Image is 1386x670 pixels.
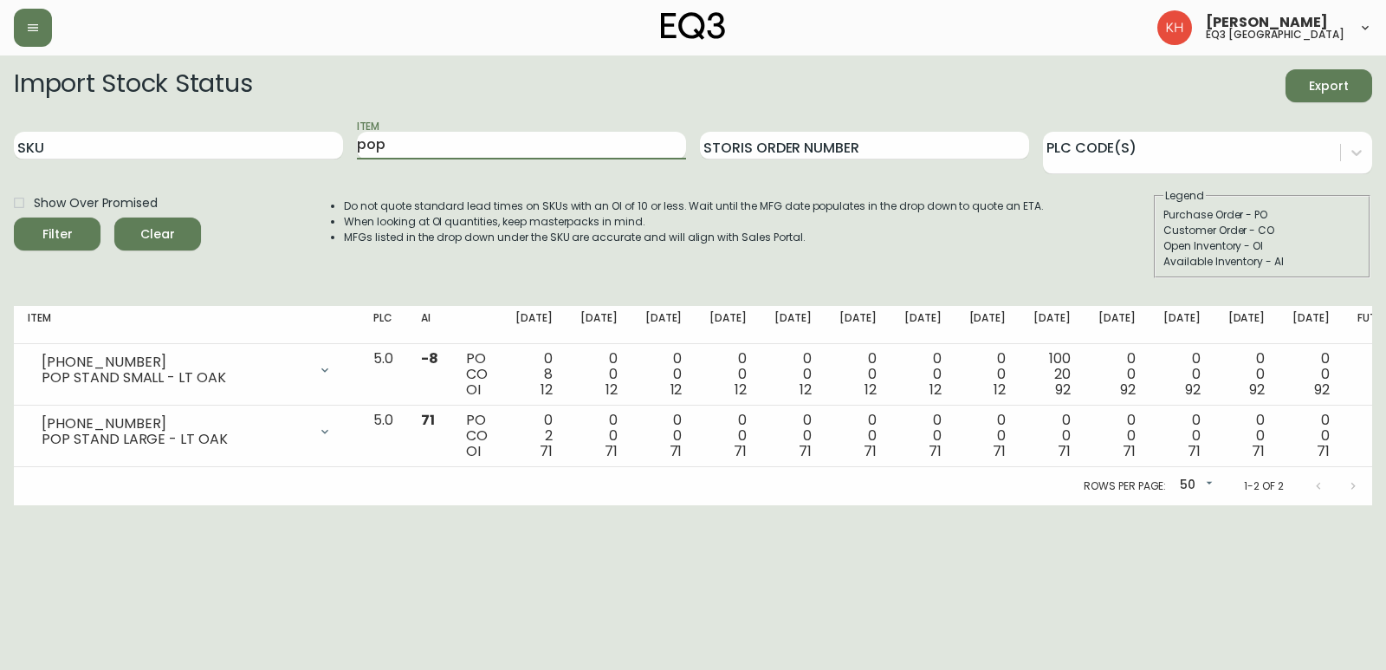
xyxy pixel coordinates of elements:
div: 0 0 [645,413,683,459]
th: AI [407,306,452,344]
span: 12 [670,380,683,400]
th: [DATE] [826,306,891,344]
button: Clear [114,218,201,250]
td: 5.0 [359,344,407,406]
th: [DATE] [761,306,826,344]
div: 0 0 [839,413,877,459]
span: 71 [929,441,942,461]
div: 0 0 [774,413,812,459]
div: 100 20 [1033,351,1071,398]
div: 0 0 [1228,413,1266,459]
span: [PERSON_NAME] [1206,16,1328,29]
div: 0 8 [515,351,553,398]
span: 71 [605,441,618,461]
th: Item [14,306,359,344]
div: 50 [1173,472,1216,500]
th: [DATE] [1279,306,1344,344]
div: 0 2 [515,413,553,459]
span: 71 [734,441,747,461]
div: Open Inventory - OI [1163,238,1361,254]
span: OI [466,441,481,461]
span: 71 [1188,441,1201,461]
span: 12 [735,380,747,400]
span: 12 [800,380,812,400]
span: 71 [1317,441,1330,461]
span: 12 [541,380,553,400]
div: 0 0 [904,413,942,459]
th: [DATE] [502,306,567,344]
span: Show Over Promised [34,194,158,212]
span: 12 [865,380,877,400]
span: 92 [1185,380,1201,400]
span: OI [466,380,481,400]
div: Available Inventory - AI [1163,254,1361,270]
h5: eq3 [GEOGRAPHIC_DATA] [1206,29,1344,40]
legend: Legend [1163,188,1206,204]
span: 71 [993,441,1006,461]
div: Purchase Order - PO [1163,207,1361,223]
div: 0 0 [580,351,618,398]
span: 71 [1123,441,1136,461]
div: [PHONE_NUMBER]POP STAND LARGE - LT OAK [28,413,346,451]
div: 0 0 [1098,413,1136,459]
div: 0 0 [709,351,747,398]
div: Customer Order - CO [1163,223,1361,238]
th: [DATE] [1150,306,1214,344]
span: Clear [128,224,187,245]
div: PO CO [466,351,488,398]
div: POP STAND SMALL - LT OAK [42,370,308,386]
div: 0 0 [1163,351,1201,398]
span: 71 [864,441,877,461]
div: [PHONE_NUMBER]POP STAND SMALL - LT OAK [28,351,346,389]
span: 92 [1120,380,1136,400]
div: 0 0 [774,351,812,398]
th: [DATE] [1085,306,1150,344]
li: Do not quote standard lead times on SKUs with an OI of 10 or less. Wait until the MFG date popula... [344,198,1044,214]
span: 71 [1058,441,1071,461]
span: 92 [1249,380,1265,400]
span: 71 [670,441,683,461]
span: 92 [1055,380,1071,400]
div: PO CO [466,413,488,459]
li: When looking at OI quantities, keep masterpacks in mind. [344,214,1044,230]
span: 71 [1252,441,1265,461]
h2: Import Stock Status [14,69,252,102]
div: 0 0 [1228,351,1266,398]
span: 12 [994,380,1006,400]
span: 71 [540,441,553,461]
th: [DATE] [891,306,955,344]
th: PLC [359,306,407,344]
img: 6bce50593809ea0ae37ab3ec28db6a8b [1157,10,1192,45]
th: [DATE] [955,306,1020,344]
div: 0 0 [969,413,1007,459]
p: Rows per page: [1084,478,1166,494]
div: 0 0 [839,351,877,398]
span: 12 [606,380,618,400]
th: [DATE] [631,306,696,344]
div: [PHONE_NUMBER] [42,416,308,432]
th: [DATE] [1214,306,1279,344]
img: logo [661,12,725,40]
div: 0 0 [580,413,618,459]
button: Export [1286,69,1372,102]
div: POP STAND LARGE - LT OAK [42,432,308,447]
div: 0 0 [1292,413,1330,459]
span: Export [1299,75,1358,97]
th: [DATE] [567,306,631,344]
td: 5.0 [359,406,407,467]
span: 71 [799,441,812,461]
div: 0 0 [645,351,683,398]
div: 0 0 [1098,351,1136,398]
span: 12 [929,380,942,400]
th: [DATE] [1020,306,1085,344]
span: -8 [421,348,438,368]
span: 71 [421,410,435,430]
div: [PHONE_NUMBER] [42,355,308,370]
li: MFGs listed in the drop down under the SKU are accurate and will align with Sales Portal. [344,230,1044,245]
span: 92 [1314,380,1330,400]
p: 1-2 of 2 [1244,478,1284,494]
div: 0 0 [709,413,747,459]
div: 0 0 [1292,351,1330,398]
button: Filter [14,218,100,250]
div: 0 0 [1163,413,1201,459]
